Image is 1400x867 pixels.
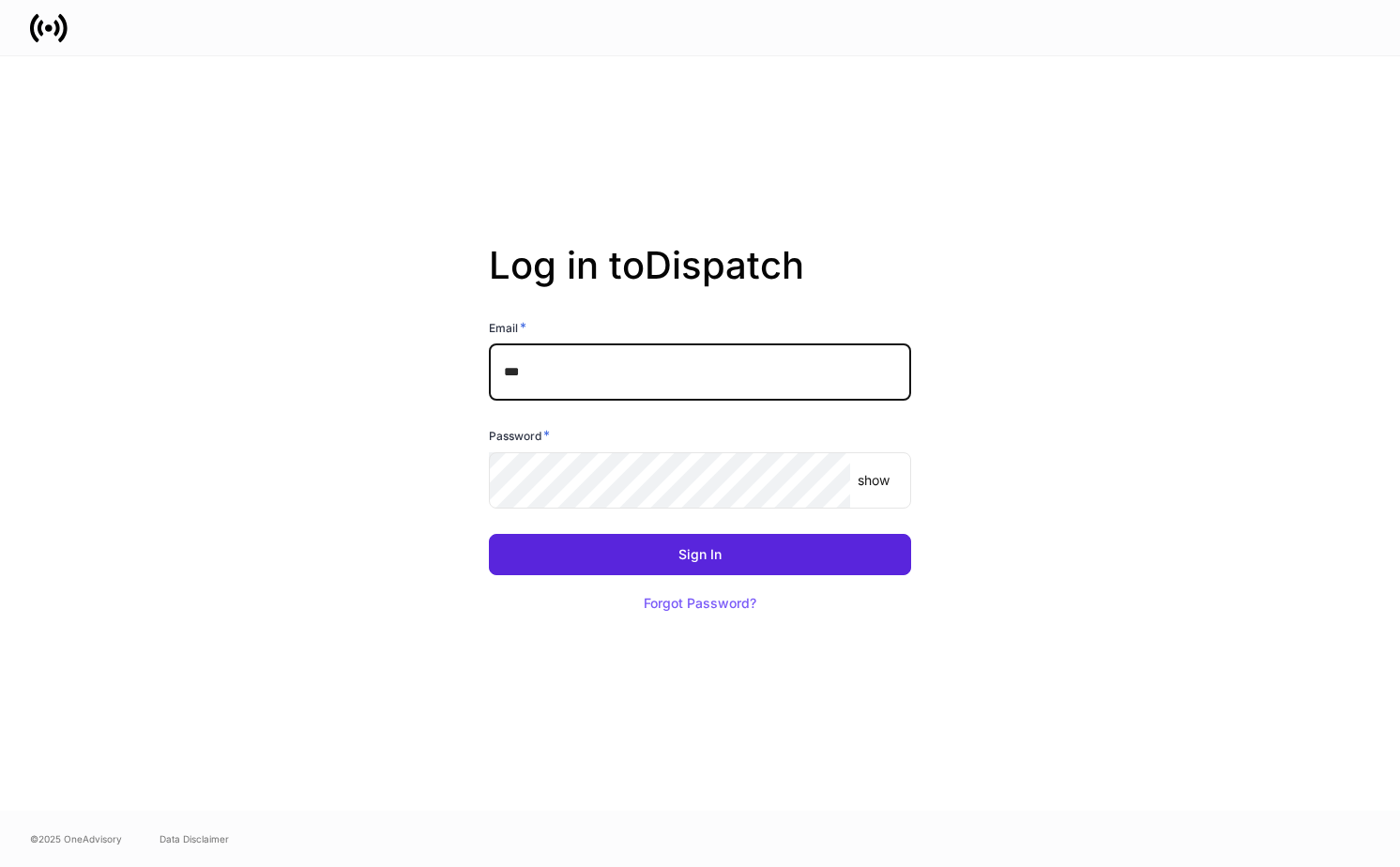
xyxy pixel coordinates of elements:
[678,548,722,561] div: Sign In
[489,534,911,575] button: Sign In
[858,471,890,490] p: show
[489,318,526,337] h6: Email
[30,831,122,846] span: © 2025 OneAdvisory
[644,597,756,610] div: Forgot Password?
[489,426,550,445] h6: Password
[160,831,229,846] a: Data Disclaimer
[620,583,780,624] button: Forgot Password?
[489,243,911,318] h2: Log in to Dispatch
